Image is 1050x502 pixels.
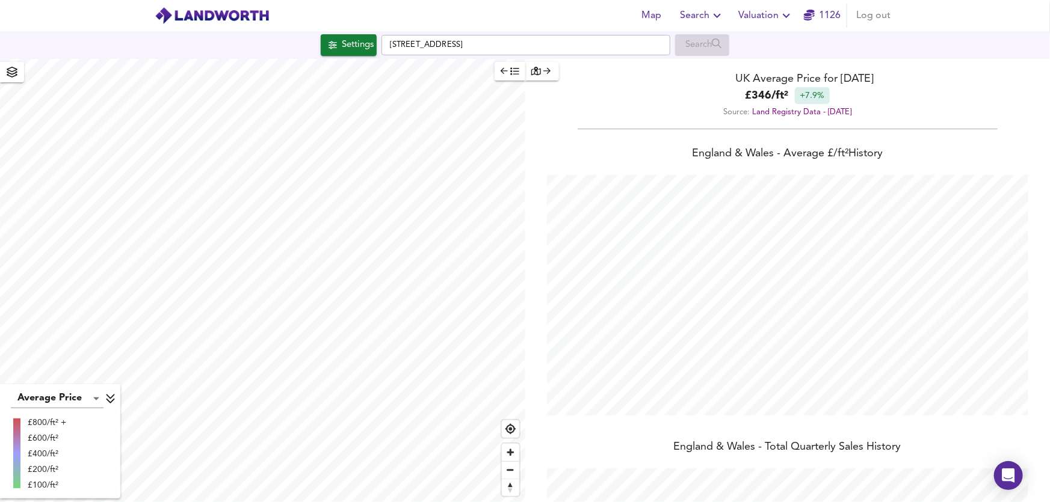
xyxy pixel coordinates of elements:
button: Map [632,4,671,28]
button: Zoom out [502,461,519,479]
span: Valuation [739,7,794,24]
button: 1126 [803,4,842,28]
input: Enter a location... [381,35,670,55]
a: Land Registry Data - [DATE] [752,108,851,116]
div: £600/ft² [28,432,66,444]
button: Reset bearing to north [502,479,519,496]
button: Search [676,4,729,28]
span: Log out [857,7,891,24]
b: £ 346 / ft² [746,88,789,104]
button: Log out [852,4,896,28]
div: Average Price [11,389,103,408]
div: Enable a Source before running a Search [675,34,730,56]
button: Settings [321,34,377,56]
button: Valuation [734,4,798,28]
span: Zoom out [502,462,519,479]
div: £200/ft² [28,464,66,476]
div: £800/ft² + [28,417,66,429]
span: Search [681,7,724,24]
a: 1126 [804,7,841,24]
div: Click to configure Search Settings [321,34,377,56]
button: Find my location [502,420,519,438]
button: Zoom in [502,444,519,461]
img: logo [155,7,270,25]
div: £400/ft² [28,448,66,460]
div: £100/ft² [28,479,66,491]
span: Map [637,7,666,24]
div: Open Intercom Messenger [994,461,1023,490]
div: Settings [342,37,374,53]
div: +7.9% [795,87,830,104]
